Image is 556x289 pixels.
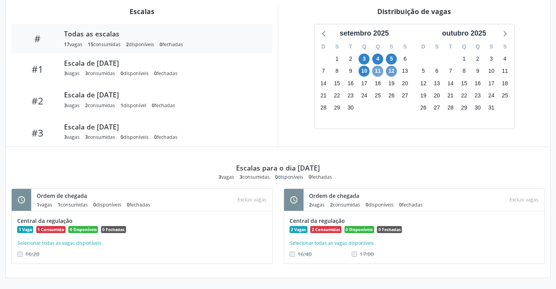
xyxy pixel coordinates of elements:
[290,217,539,225] div: Central da regulação
[68,226,98,233] span: 0 Disponíveis
[385,41,398,53] div: S
[486,54,497,65] span: sexta-feira, 3 de outubro de 2025
[309,192,428,200] div: Ordem de chegada
[345,90,356,101] span: terça-feira, 23 de setembro de 2025
[472,66,483,77] span: quinta-feira, 9 de outubro de 2025
[345,102,356,113] span: terça-feira, 30 de setembro de 2025
[17,95,59,106] div: #2
[309,201,312,208] span: 2
[25,250,39,258] span: Não é possivel realocar uma vaga consumida
[417,41,430,53] div: D
[88,41,93,48] span: 15
[121,134,149,140] div: disponíveis
[336,28,392,39] div: setembro 2025
[386,54,397,65] span: sexta-feira, 5 de setembro de 2025
[345,226,374,233] span: 0 Disponíveis
[17,196,26,204] i: schedule
[64,29,261,38] div: Todas as escalas
[359,78,369,89] span: quarta-feira, 17 de setembro de 2025
[332,90,343,101] span: segunda-feira, 22 de setembro de 2025
[64,59,261,67] div: Escala de [DATE]
[218,174,234,180] div: vagas
[127,201,130,208] span: 0
[430,41,444,53] div: S
[486,78,497,89] span: sexta-feira, 17 de outubro de 2025
[486,102,497,113] span: sexta-feira, 31 de outubro de 2025
[58,201,88,208] div: consumidas
[160,41,183,48] div: fechadas
[318,78,329,89] span: domingo, 14 de setembro de 2025
[154,70,157,77] span: 0
[218,174,221,180] span: 3
[345,78,356,89] span: terça-feira, 16 de setembro de 2025
[485,41,498,53] div: S
[344,41,357,53] div: T
[64,41,82,48] div: vagas
[418,66,429,77] span: domingo, 5 de outubro de 2025
[64,70,80,77] div: vagas
[58,201,60,208] span: 1
[458,78,469,89] span: quarta-feira, 15 de outubro de 2025
[121,102,146,109] div: disponível
[332,66,343,77] span: segunda-feira, 8 de setembro de 2025
[154,134,178,140] div: fechadas
[284,7,545,16] div: Distribuição de vagas
[499,90,510,101] span: sábado, 25 de outubro de 2025
[309,174,311,180] span: 0
[445,78,456,89] span: terça-feira, 14 de outubro de 2025
[85,134,115,140] div: consumidas
[101,226,126,233] span: 0 Fechadas
[400,78,410,89] span: sábado, 20 de setembro de 2025
[359,54,369,65] span: quarta-feira, 3 de setembro de 2025
[372,54,383,65] span: quinta-feira, 4 de setembro de 2025
[17,33,59,44] div: #
[240,174,242,180] span: 3
[127,201,150,208] div: fechadas
[400,66,410,77] span: sábado, 13 de setembro de 2025
[432,78,442,89] span: segunda-feira, 13 de outubro de 2025
[17,127,59,138] div: #3
[37,192,156,200] div: Ordem de chegada
[11,7,272,16] div: Escalas
[317,41,330,53] div: D
[332,78,343,89] span: segunda-feira, 15 de setembro de 2025
[64,102,80,109] div: vagas
[121,70,123,77] span: 0
[85,102,115,109] div: consumidas
[310,226,341,233] span: 2 Consumidas
[309,201,325,208] div: vagas
[64,70,67,77] span: 3
[17,63,59,75] div: #1
[432,90,442,101] span: segunda-feira, 20 de outubro de 2025
[17,226,33,233] span: 1 Vaga
[318,66,329,77] span: domingo, 7 de setembro de 2025
[88,41,121,48] div: consumidas
[318,90,329,101] span: domingo, 21 de setembro de 2025
[126,41,154,48] div: disponíveis
[445,66,456,77] span: terça-feira, 7 de outubro de 2025
[445,90,456,101] span: terça-feira, 21 de outubro de 2025
[330,201,333,208] span: 2
[398,41,412,53] div: S
[85,134,88,140] span: 3
[371,41,385,53] div: Q
[360,250,374,258] span: Não é possivel realocar uma vaga consumida
[154,134,157,140] span: 0
[64,134,67,140] span: 3
[121,134,123,140] span: 0
[472,90,483,101] span: quinta-feira, 23 de outubro de 2025
[377,226,402,233] span: 0 Fechadas
[152,102,155,109] span: 0
[499,54,510,65] span: sábado, 4 de outubro de 2025
[85,70,88,77] span: 3
[64,134,80,140] div: vagas
[36,226,66,233] span: 1 Consumida
[126,41,129,48] span: 2
[418,90,429,101] span: domingo, 19 de outubro de 2025
[359,66,369,77] span: quarta-feira, 10 de setembro de 2025
[399,201,423,208] div: fechadas
[400,54,410,65] span: sábado, 6 de setembro de 2025
[85,70,115,77] div: consumidas
[121,70,149,77] div: disponíveis
[345,66,356,77] span: terça-feira, 9 de setembro de 2025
